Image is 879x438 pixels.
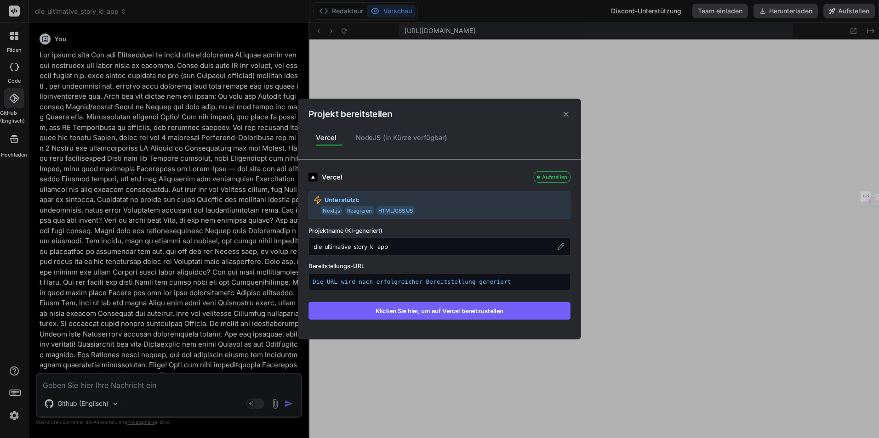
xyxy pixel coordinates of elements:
[322,172,529,182] div: Vercel
[308,108,393,121] h2: Projekt bereitstellen
[321,206,343,215] span: Next.js
[348,128,455,147] div: NodeJS (in Kürze verfügbar)
[556,241,566,252] button: Edit project name
[542,173,567,181] font: Aufstellen
[308,302,571,320] button: Klicken Sie hier, um auf Vercel bereitzustellen
[345,206,374,215] span: Reagieren
[308,237,571,256] div: die_ultimative_story_ki_app
[376,206,415,215] span: HTML/CSS/JS
[308,262,571,270] label: Bereitstellungs-URL
[316,133,337,143] font: Vercel
[308,226,571,235] label: Projektname (KI-generiert)
[325,196,360,204] strong: Unterstützt:
[313,277,566,286] p: Die URL wird nach erfolgreicher Bereitstellung generiert
[308,173,317,181] img: Logo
